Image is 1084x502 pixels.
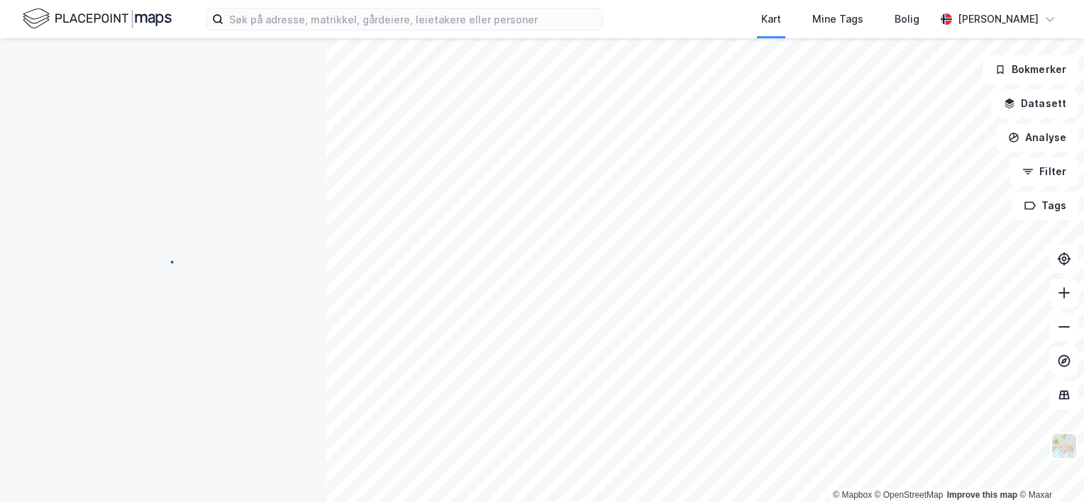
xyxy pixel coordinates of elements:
div: Bolig [895,11,919,28]
div: Mine Tags [812,11,863,28]
iframe: Chat Widget [1013,434,1084,502]
div: Kart [761,11,781,28]
button: Datasett [992,89,1078,118]
img: Z [1051,433,1078,459]
a: Improve this map [947,490,1017,500]
input: Søk på adresse, matrikkel, gårdeiere, leietakere eller personer [223,9,602,30]
button: Filter [1010,157,1078,186]
a: Mapbox [833,490,872,500]
div: Kontrollprogram for chat [1013,434,1084,502]
button: Bokmerker [983,55,1078,84]
button: Analyse [996,123,1078,152]
a: OpenStreetMap [875,490,944,500]
div: [PERSON_NAME] [958,11,1039,28]
img: logo.f888ab2527a4732fd821a326f86c7f29.svg [23,6,172,31]
button: Tags [1012,191,1078,220]
img: spinner.a6d8c91a73a9ac5275cf975e30b51cfb.svg [152,250,175,273]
